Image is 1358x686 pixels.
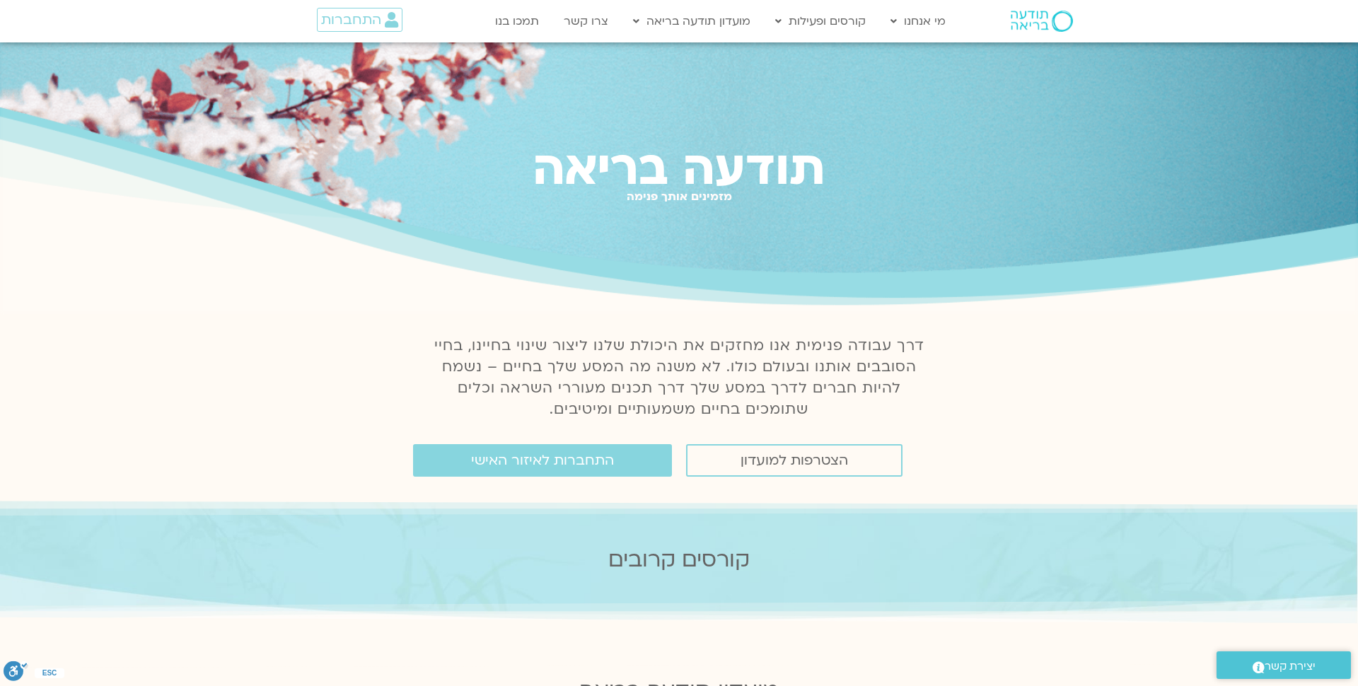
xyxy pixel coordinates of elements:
a: קורסים ופעילות [768,8,873,35]
span: יצירת קשר [1265,657,1316,676]
h2: קורסים קרובים [238,547,1120,572]
a: התחברות [317,8,402,32]
a: התחברות לאיזור האישי [413,444,672,477]
span: התחברות [321,12,381,28]
p: דרך עבודה פנימית אנו מחזקים את היכולת שלנו ליצור שינוי בחיינו, בחיי הסובבים אותנו ובעולם כולו. לא... [426,335,932,420]
a: יצירת קשר [1217,651,1351,679]
span: הצטרפות למועדון [741,453,848,468]
img: תודעה בריאה [1011,11,1073,32]
a: מי אנחנו [883,8,953,35]
a: מועדון תודעה בריאה [626,8,758,35]
a: הצטרפות למועדון [686,444,903,477]
a: צרו קשר [557,8,615,35]
span: התחברות לאיזור האישי [471,453,614,468]
a: תמכו בנו [488,8,546,35]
